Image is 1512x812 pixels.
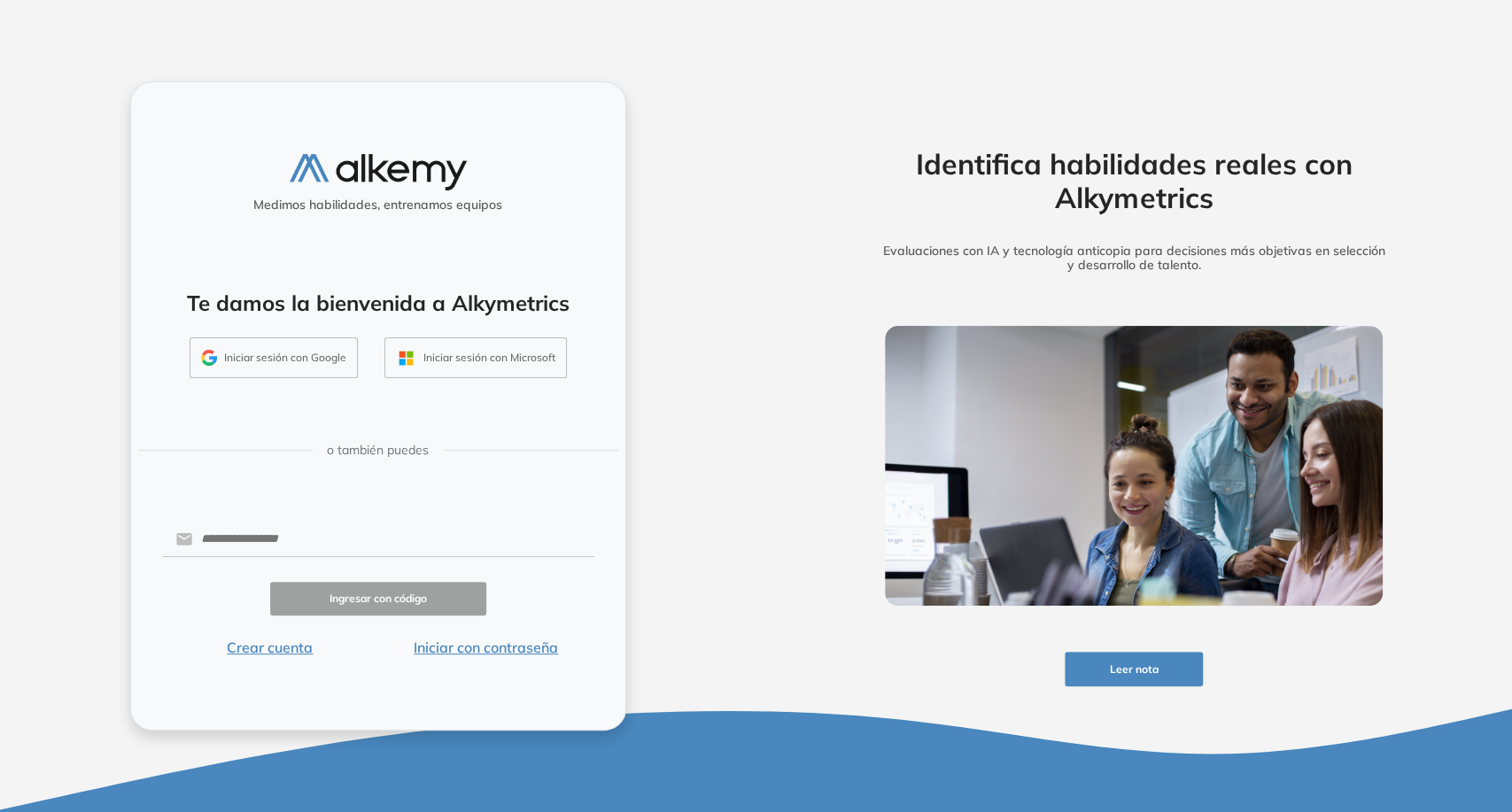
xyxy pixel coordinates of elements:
[1193,607,1512,812] div: Widget de chat
[270,582,486,616] button: Ingresar con código
[327,441,429,460] span: o también puedes
[396,348,416,368] img: OUTLOOK_ICON
[1193,607,1512,812] iframe: Chat Widget
[154,290,602,316] h4: Te damos la bienvenida a Alkymetrics
[290,154,467,190] img: logo-alkemy
[138,197,618,213] h5: Medimos habilidades, entrenamos equipos
[378,637,594,658] button: Iniciar con contraseña
[190,337,358,378] button: Iniciar sesión con Google
[201,350,217,366] img: GMAIL_ICON
[384,337,567,378] button: Iniciar sesión con Microsoft
[857,244,1410,274] h5: Evaluaciones con IA y tecnología anticopia para decisiones más objetivas en selección y desarroll...
[885,326,1383,606] img: img-more-info
[1065,652,1203,686] button: Leer nota
[162,637,378,658] button: Crear cuenta
[857,147,1410,215] h2: Identifica habilidades reales con Alkymetrics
